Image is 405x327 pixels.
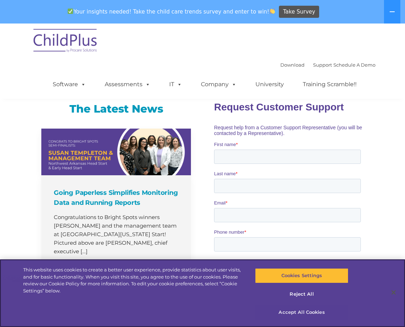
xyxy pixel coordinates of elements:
[41,102,191,116] h3: The Latest News
[68,9,73,14] img: ✅
[255,305,348,320] button: Accept All Cookies
[54,213,180,256] p: Congratulations to Bright Spots winners [PERSON_NAME] and the management team at [GEOGRAPHIC_DATA...
[65,5,278,19] span: Your insights needed! Take the child care trends survey and enter to win!
[30,24,101,59] img: ChildPlus by Procare Solutions
[255,287,348,302] button: Reject All
[248,77,291,92] a: University
[162,77,189,92] a: IT
[270,9,275,14] img: 👏
[280,62,305,68] a: Download
[23,266,243,294] div: This website uses cookies to create a better user experience, provide statistics about user visit...
[386,285,401,300] button: Close
[283,6,315,18] span: Take Survey
[194,77,244,92] a: Company
[313,62,332,68] a: Support
[333,62,375,68] a: Schedule A Demo
[280,62,375,68] font: |
[255,268,348,283] button: Cookies Settings
[98,77,157,92] a: Assessments
[46,77,93,92] a: Software
[279,6,319,18] a: Take Survey
[54,188,180,208] h4: Going Paperless Simplifies Monitoring Data and Running Reports
[296,77,364,92] a: Training Scramble!!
